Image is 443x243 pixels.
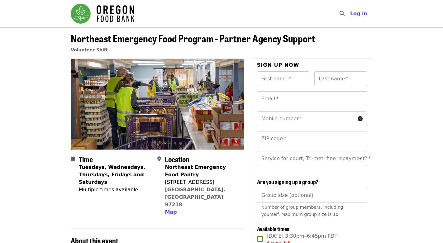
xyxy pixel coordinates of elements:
input: Search [348,6,353,21]
img: Northeast Emergency Food Program - Partner Agency Support organized by Oregon Food Bank [71,59,244,149]
button: Map [165,208,177,216]
input: ZIP code [257,131,367,146]
span: Map [165,209,177,215]
img: Oregon Food Bank - Home [71,4,134,24]
input: First name [257,71,310,86]
span: Available times [257,225,289,233]
button: Open [356,154,365,163]
i: search icon [340,11,345,17]
input: Email [257,91,367,106]
a: [GEOGRAPHIC_DATA], [GEOGRAPHIC_DATA] 97218 [165,187,225,207]
i: calendar icon [71,156,75,162]
span: Are you signing up a group? [257,178,318,186]
input: [object Object] [257,188,367,203]
input: Last name [314,71,367,86]
i: circle-info icon [358,116,363,122]
strong: Tuesdays, Wednesdays, Thursdays, Fridays and Saturdays [79,164,145,185]
span: Northeast Emergency Food Program - Partner Agency Support [71,31,315,45]
span: Location [165,154,189,164]
button: Log in [345,7,372,20]
strong: Northeast Emergency Food Pantry [165,164,226,178]
span: Time [79,154,93,164]
span: Number of group members, including yourself. Maximum group size is 10 [261,205,343,217]
div: Multiple times available [79,186,152,193]
span: Log in [350,11,367,17]
a: Volunteer Shift [71,47,108,52]
span: Sign up now [257,62,299,68]
i: map-marker-alt icon [157,156,161,162]
div: [STREET_ADDRESS] [165,179,239,186]
input: Mobile number [257,111,355,126]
